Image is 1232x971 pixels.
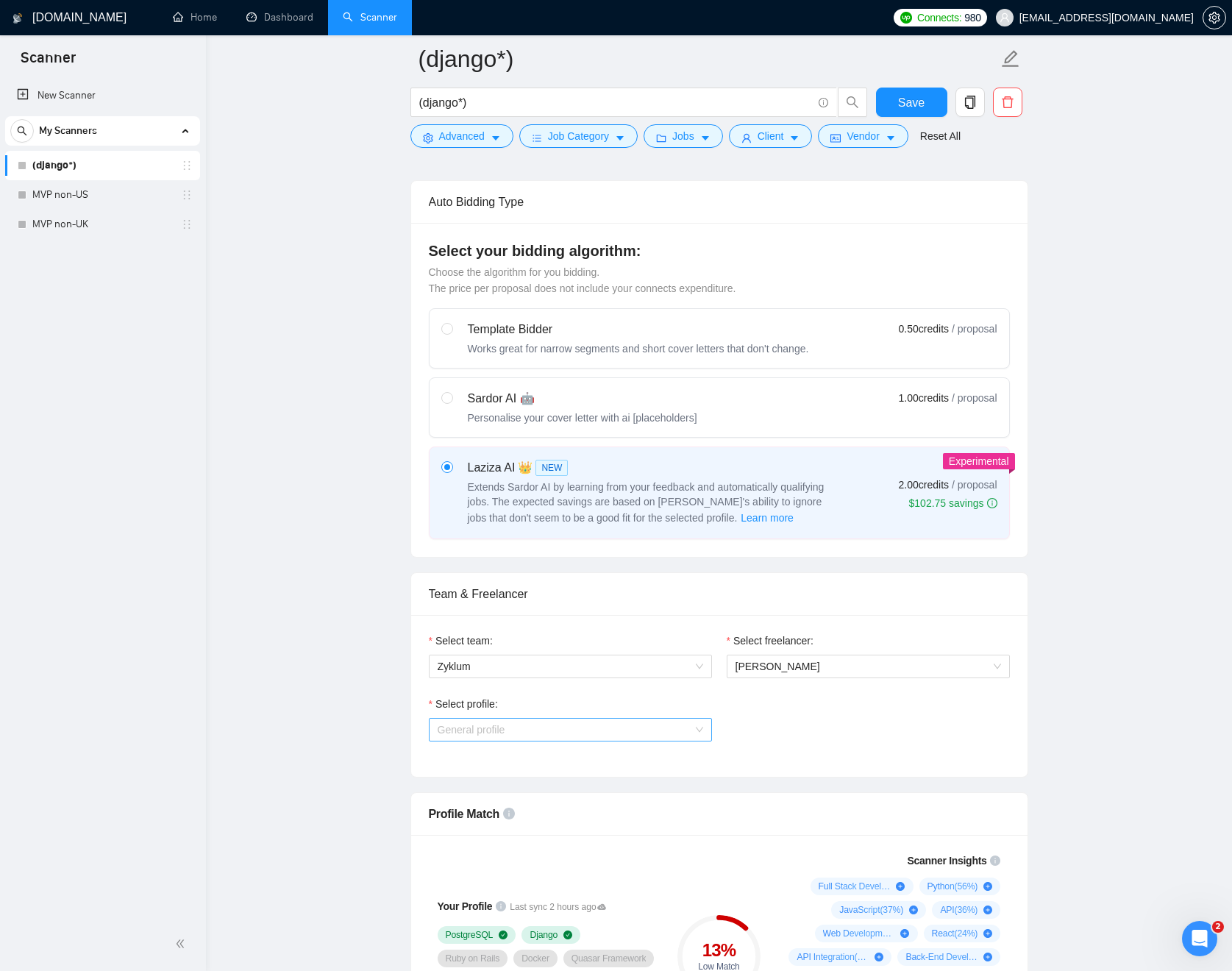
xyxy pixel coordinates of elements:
[927,881,978,892] span: Python ( 56 %)
[429,181,1010,223] div: Auto Bidding Type
[39,116,97,146] span: My Scanners
[983,929,992,938] span: plus-circle
[741,510,794,526] span: Learn more
[789,132,800,143] span: caret-down
[17,81,188,110] a: New Scanner
[468,390,697,408] div: Sardor AI 🤖
[909,906,918,914] span: plus-circle
[983,882,992,891] span: plus-circle
[819,881,891,892] span: Full Stack Development ( 74 %)
[952,321,997,336] span: / proposal
[994,96,1022,109] span: delete
[429,266,736,294] span: Choose the algorithm for you bidding. The price per proposal does not include your connects expen...
[11,126,33,136] span: search
[905,951,978,963] span: Back-End Development ( 17 %)
[496,901,506,911] span: info-circle
[468,321,809,338] div: Template Bidder
[5,116,200,239] li: My Scanners
[830,132,841,143] span: idcard
[468,459,836,477] div: Laziza AI
[983,906,992,914] span: plus-circle
[13,7,23,30] img: logo
[343,11,397,24] a: searchScanner
[952,391,997,405] span: / proposal
[899,390,949,406] span: 1.00 credits
[429,808,500,820] span: Profile Match
[446,953,500,964] span: Ruby on Rails
[983,953,992,961] span: plus-circle
[875,953,883,961] span: plus-circle
[438,900,493,912] span: Your Profile
[530,929,558,941] span: Django
[741,132,752,143] span: user
[439,128,485,144] span: Advanced
[548,128,609,144] span: Job Category
[909,496,997,511] div: $102.75 savings
[429,241,1010,261] h4: Select your bidding algorithm:
[917,10,961,26] span: Connects:
[932,928,978,939] span: React ( 24 %)
[819,98,828,107] span: info-circle
[838,96,866,109] span: search
[1203,6,1226,29] button: setting
[410,124,513,148] button: settingAdvancedcaret-down
[677,962,761,971] div: Low Match
[956,96,984,109] span: copy
[955,88,985,117] button: copy
[181,189,193,201] span: holder
[419,40,998,77] input: Scanner name...
[563,931,572,939] span: check-circle
[847,128,879,144] span: Vendor
[503,808,515,819] span: info-circle
[181,160,193,171] span: holder
[990,856,1000,866] span: info-circle
[899,321,949,337] span: 0.50 credits
[438,719,703,741] span: General profile
[758,128,784,144] span: Client
[1182,921,1217,956] iframe: Intercom live chat
[468,410,697,425] div: Personalise your cover letter with ai [placeholders]
[993,88,1022,117] button: delete
[987,498,997,508] span: info-circle
[173,11,217,24] a: homeHome
[838,88,867,117] button: search
[499,931,508,939] span: check-circle
[1203,12,1225,24] span: setting
[519,124,638,148] button: barsJob Categorycaret-down
[32,151,172,180] a: (django*)
[181,218,193,230] span: holder
[510,900,606,914] span: Last sync 2 hours ago
[1000,13,1010,23] span: user
[1203,12,1226,24] a: setting
[818,124,908,148] button: idcardVendorcaret-down
[446,929,494,941] span: PostgreSQL
[952,477,997,492] span: / proposal
[9,47,88,78] span: Scanner
[423,132,433,143] span: setting
[438,655,703,677] span: Zyklum
[736,661,820,672] span: [PERSON_NAME]
[532,132,542,143] span: bars
[896,882,905,891] span: plus-circle
[900,12,912,24] img: upwork-logo.png
[672,128,694,144] span: Jobs
[886,132,896,143] span: caret-down
[644,124,723,148] button: folderJobscaret-down
[677,942,761,959] div: 13 %
[700,132,711,143] span: caret-down
[32,180,172,210] a: MVP non-US
[727,633,813,649] label: Select freelancer:
[535,460,568,476] span: NEW
[740,509,794,527] button: Laziza AI NEWExtends Sardor AI by learning from your feedback and automatically qualifying jobs. ...
[5,81,200,110] li: New Scanner
[949,455,1009,467] span: Experimental
[1001,49,1020,68] span: edit
[468,481,825,524] span: Extends Sardor AI by learning from your feedback and automatically qualifying jobs. The expected ...
[491,132,501,143] span: caret-down
[521,953,549,964] span: Docker
[907,856,986,866] span: Scanner Insights
[839,904,903,916] span: JavaScript ( 37 %)
[964,10,980,26] span: 980
[572,953,647,964] span: Quasar Framework
[920,128,961,144] a: Reset All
